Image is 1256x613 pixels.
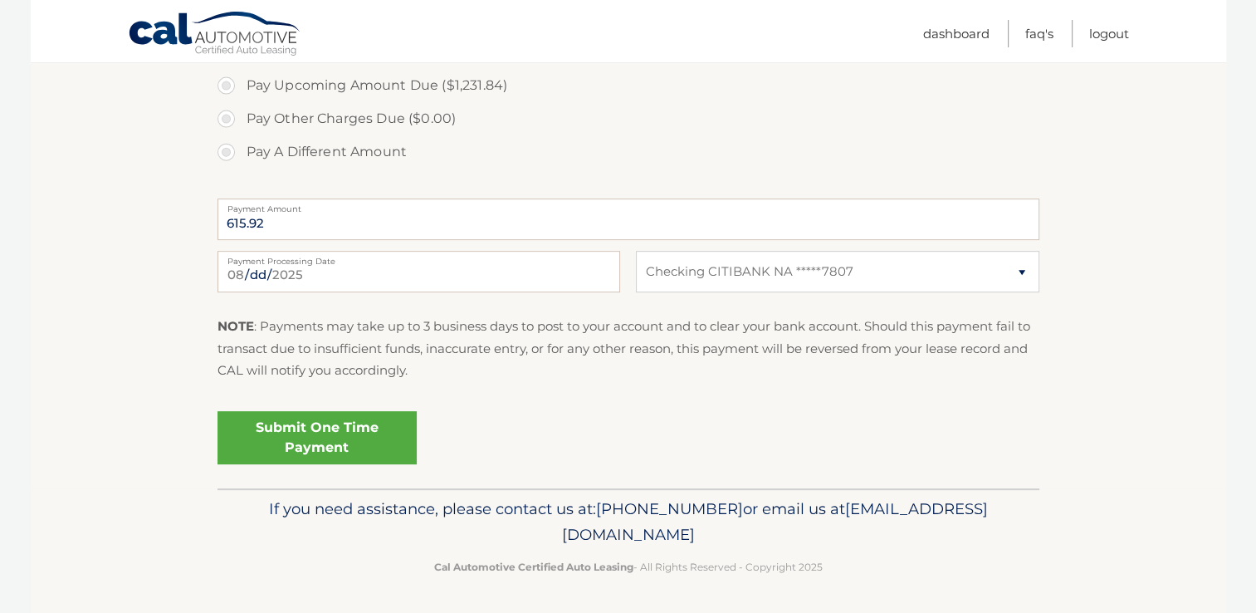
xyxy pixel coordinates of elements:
[1089,20,1129,47] a: Logout
[217,102,1039,135] label: Pay Other Charges Due ($0.00)
[217,251,620,264] label: Payment Processing Date
[217,318,254,334] strong: NOTE
[217,69,1039,102] label: Pay Upcoming Amount Due ($1,231.84)
[923,20,990,47] a: Dashboard
[228,558,1029,576] p: - All Rights Reserved - Copyright 2025
[596,499,743,518] span: [PHONE_NUMBER]
[217,199,1039,212] label: Payment Amount
[1025,20,1053,47] a: FAQ's
[217,411,417,464] a: Submit One Time Payment
[217,251,620,292] input: Payment Date
[434,561,633,573] strong: Cal Automotive Certified Auto Leasing
[217,135,1039,169] label: Pay A Different Amount
[217,199,1039,240] input: Payment Amount
[228,496,1029,549] p: If you need assistance, please contact us at: or email us at
[217,316,1039,381] p: : Payments may take up to 3 business days to post to your account and to clear your bank account....
[128,11,302,59] a: Cal Automotive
